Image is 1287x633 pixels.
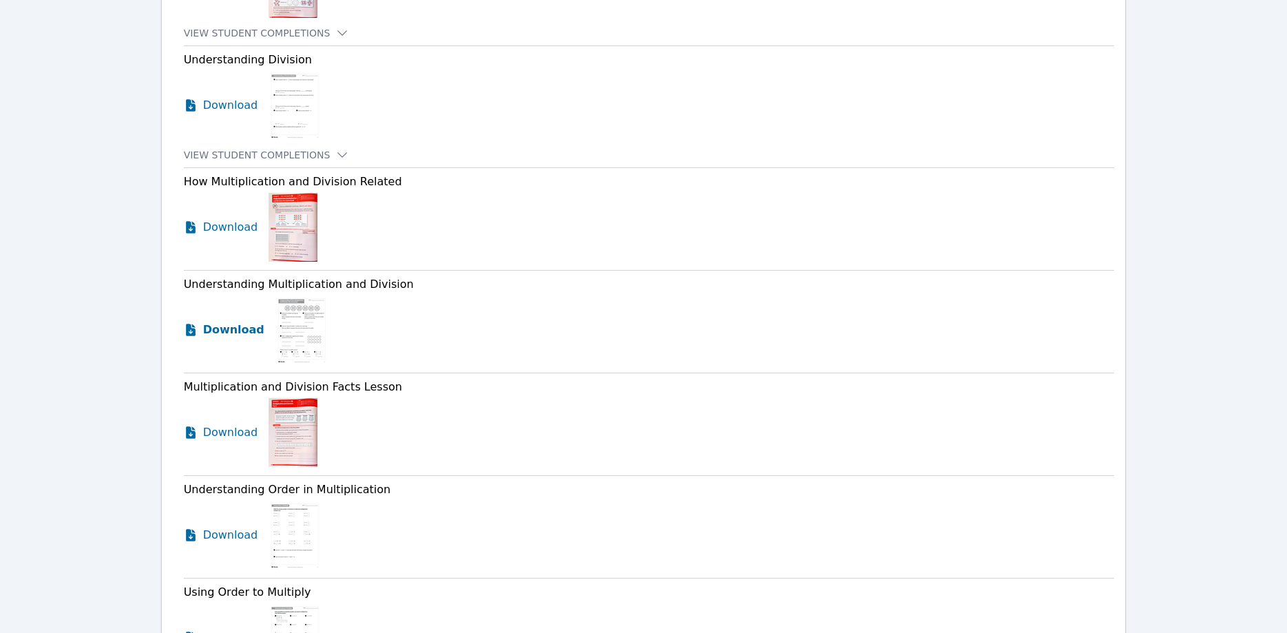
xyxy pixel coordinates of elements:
[184,175,402,188] span: How Multiplication and Division Related
[184,398,258,467] a: Download
[203,219,258,236] span: Download
[184,53,312,66] span: Understanding Division
[269,501,322,570] img: Understanding Order in Multiplication
[184,26,350,40] button: View Student Completions
[184,193,258,262] a: Download
[184,71,258,140] a: Download
[269,193,317,262] img: How Multiplication and Division Related
[184,380,402,393] span: Multiplication and Division Facts Lesson
[203,527,258,543] span: Download
[203,322,264,338] span: Download
[184,295,264,364] a: Download
[184,501,258,570] a: Download
[269,71,322,140] img: Understanding Division
[275,295,328,364] img: Understanding Multiplication and Division
[184,148,350,162] button: View Student Completions
[203,97,258,114] span: Download
[269,398,317,467] img: Multiplication and Division Facts Lesson
[184,585,311,599] span: Using Order to Multiply
[184,483,391,496] span: Understanding Order in Multiplication
[184,278,414,291] span: Understanding Multiplication and Division
[203,424,258,441] span: Download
